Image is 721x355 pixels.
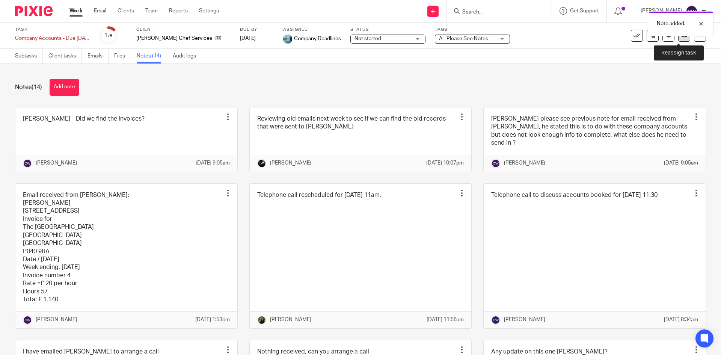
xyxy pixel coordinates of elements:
[240,36,256,41] span: [DATE]
[354,36,381,41] span: Not started
[69,7,83,15] a: Work
[15,27,90,33] label: Task
[283,35,292,44] img: 1000002133.jpg
[427,316,464,323] p: [DATE] 11:56am
[23,316,32,325] img: svg%3E
[105,31,112,40] div: 1
[426,159,464,167] p: [DATE] 10:07pm
[491,159,500,168] img: svg%3E
[136,35,212,42] p: [PERSON_NAME] Chef Services Ltd
[257,316,266,325] img: ACCOUNTING4EVERYTHING-13.jpg
[491,316,500,325] img: svg%3E
[15,35,90,42] div: Company Accounts - Due [DATE] Onwards
[36,316,77,323] p: [PERSON_NAME]
[145,7,158,15] a: Team
[48,49,82,63] a: Client tasks
[137,49,167,63] a: Notes (14)
[294,35,341,42] span: Company Deadlines
[283,27,341,33] label: Assignee
[114,49,131,63] a: Files
[87,49,109,63] a: Emails
[504,159,545,167] p: [PERSON_NAME]
[94,7,106,15] a: Email
[23,159,32,168] img: svg%3E
[118,7,134,15] a: Clients
[108,34,112,38] small: /8
[36,159,77,167] p: [PERSON_NAME]
[15,49,43,63] a: Subtasks
[270,159,311,167] p: [PERSON_NAME]
[136,27,231,33] label: Client
[686,5,698,17] img: svg%3E
[32,84,42,90] span: (14)
[270,316,311,323] p: [PERSON_NAME]
[657,20,685,27] p: Note added.
[15,6,53,16] img: Pixie
[664,316,698,323] p: [DATE] 8:34am
[169,7,188,15] a: Reports
[15,83,42,91] h1: Notes
[240,27,274,33] label: Due by
[350,27,425,33] label: Status
[195,316,230,323] p: [DATE] 1:53pm
[199,7,219,15] a: Settings
[664,159,698,167] p: [DATE] 9:05am
[173,49,202,63] a: Audit logs
[50,79,79,96] button: Add note
[439,36,488,41] span: A - Please See Notes
[257,159,266,168] img: 1000002122.jpg
[504,316,545,323] p: [PERSON_NAME]
[196,159,230,167] p: [DATE] 9:05am
[15,35,90,42] div: Company Accounts - Due 1st May 2023 Onwards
